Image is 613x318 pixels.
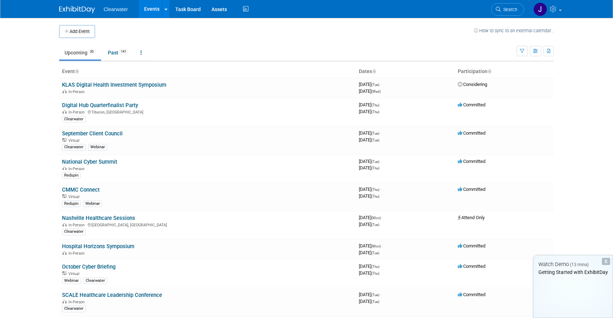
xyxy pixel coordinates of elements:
[371,223,379,227] span: (Tue)
[62,138,67,142] img: Virtual Event
[59,6,95,13] img: ExhibitDay
[62,109,353,115] div: Tiburon, [GEOGRAPHIC_DATA]
[62,116,86,122] div: Clearwater
[88,144,107,150] div: Webinar
[533,261,613,268] div: Watch Demo
[359,193,379,199] span: [DATE]
[533,3,547,16] img: Jakera Willis
[371,216,381,220] span: (Mon)
[458,264,485,269] span: Committed
[380,187,381,192] span: -
[474,28,554,33] a: How to sync to an external calendar...
[68,90,87,94] span: In-Person
[371,188,379,192] span: (Thu)
[359,299,379,304] span: [DATE]
[62,243,134,250] a: Hospital Horizons Symposium
[104,6,128,12] span: Clearwater
[359,102,381,107] span: [DATE]
[380,159,381,164] span: -
[380,264,381,269] span: -
[359,130,381,136] span: [DATE]
[380,82,381,87] span: -
[62,82,166,88] a: KLAS Digital Health Investment Symposium
[62,278,81,284] div: Webinar
[380,292,381,297] span: -
[359,109,379,114] span: [DATE]
[458,102,485,107] span: Committed
[359,187,381,192] span: [DATE]
[84,278,107,284] div: Clearwater
[371,103,379,107] span: (Thu)
[59,46,101,59] a: Upcoming30
[62,215,135,221] a: Nashville Healthcare Sessions
[380,130,381,136] span: -
[359,215,383,220] span: [DATE]
[359,292,381,297] span: [DATE]
[359,264,381,269] span: [DATE]
[458,187,485,192] span: Committed
[359,250,379,255] span: [DATE]
[380,102,381,107] span: -
[602,258,610,265] div: Dismiss
[356,66,455,78] th: Dates
[62,228,86,235] div: Clearwater
[68,167,87,171] span: In-Person
[371,110,379,114] span: (Thu)
[382,215,383,220] span: -
[371,138,379,142] span: (Tue)
[359,243,383,249] span: [DATE]
[119,49,128,54] span: 141
[62,110,67,114] img: In-Person Event
[359,137,379,143] span: [DATE]
[62,201,81,207] div: Redspin
[62,264,115,270] a: October Cyber Briefing
[371,271,379,275] span: (Thu)
[455,66,554,78] th: Participation
[68,110,87,115] span: In-Person
[59,25,95,38] button: Add Event
[371,194,379,198] span: (Thu)
[62,167,67,170] img: In-Person Event
[359,82,381,87] span: [DATE]
[75,68,79,74] a: Sort by Event Name
[88,49,96,54] span: 30
[359,165,379,170] span: [DATE]
[371,244,381,248] span: (Mon)
[458,215,485,220] span: Attend Only
[62,271,67,275] img: Virtual Event
[371,83,379,87] span: (Tue)
[62,292,162,298] a: SCALE Healthcare Leadership Conference
[382,243,383,249] span: -
[371,300,379,304] span: (Tue)
[62,222,353,227] div: [GEOGRAPHIC_DATA], [GEOGRAPHIC_DATA]
[62,102,138,109] a: Digital Hub Quarterfinalist Party
[488,68,491,74] a: Sort by Participation Type
[62,251,67,255] img: In-Person Event
[62,194,67,198] img: Virtual Event
[570,262,589,267] span: (13 mins)
[371,251,379,255] span: (Tue)
[62,223,67,226] img: In-Person Event
[371,293,379,297] span: (Tue)
[62,305,86,312] div: Clearwater
[103,46,134,59] a: Past141
[68,251,87,256] span: In-Person
[371,166,379,170] span: (Thu)
[359,270,379,276] span: [DATE]
[371,131,379,135] span: (Tue)
[83,201,102,207] div: Webinar
[533,269,613,276] div: Getting Started with ExhibitDay
[501,7,517,12] span: Search
[371,90,381,93] span: (Wed)
[359,159,381,164] span: [DATE]
[359,222,379,227] span: [DATE]
[62,187,100,193] a: CMMC Connect
[68,194,81,199] span: Virtual
[62,172,81,179] div: Redspin
[458,82,487,87] span: Considering
[62,159,117,165] a: National Cyber Summit
[491,3,524,16] a: Search
[62,90,67,93] img: In-Person Event
[68,300,87,304] span: In-Person
[359,88,381,94] span: [DATE]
